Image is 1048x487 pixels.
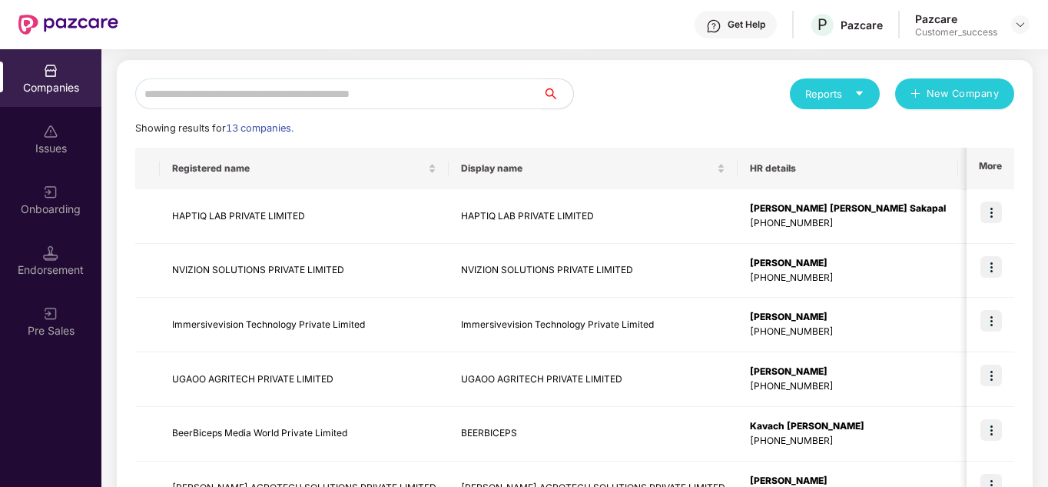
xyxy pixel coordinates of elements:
div: Pazcare [915,12,997,26]
div: [PERSON_NAME] [750,365,946,379]
img: icon [980,365,1002,386]
div: [PERSON_NAME] [750,310,946,325]
th: HR details [738,148,958,189]
div: [PHONE_NUMBER] [750,434,946,449]
td: Immersivevision Technology Private Limited [449,298,738,352]
td: BEERBICEPS [449,407,738,462]
button: plusNew Company [895,78,1014,109]
span: New Company [927,86,1000,102]
td: BeerBiceps Media World Private Limited [160,407,449,462]
img: svg+xml;base64,PHN2ZyB3aWR0aD0iMjAiIGhlaWdodD0iMjAiIHZpZXdCb3g9IjAgMCAyMCAyMCIgZmlsbD0ibm9uZSIgeG... [43,306,58,322]
span: caret-down [854,88,864,98]
div: [PHONE_NUMBER] [750,216,946,231]
img: New Pazcare Logo [18,15,118,35]
img: svg+xml;base64,PHN2ZyBpZD0iSXNzdWVzX2Rpc2FibGVkIiB4bWxucz0iaHR0cDovL3d3dy53My5vcmcvMjAwMC9zdmciIH... [43,124,58,139]
td: NVIZION SOLUTIONS PRIVATE LIMITED [160,244,449,299]
th: Display name [449,148,738,189]
div: [PHONE_NUMBER] [750,325,946,339]
div: Customer_success [915,26,997,38]
td: NVIZION SOLUTIONS PRIVATE LIMITED [449,244,738,299]
td: Immersivevision Technology Private Limited [160,298,449,352]
img: icon [980,310,1002,332]
img: icon [980,419,1002,441]
img: svg+xml;base64,PHN2ZyBpZD0iQ29tcGFuaWVzIiB4bWxucz0iaHR0cDovL3d3dy53My5vcmcvMjAwMC9zdmciIHdpZHRoPS... [43,63,58,78]
span: search [542,88,573,100]
div: Kavach [PERSON_NAME] [750,419,946,434]
img: icon [980,256,1002,278]
div: Get Help [728,18,765,31]
span: plus [910,88,920,101]
td: HAPTIQ LAB PRIVATE LIMITED [160,189,449,244]
span: Display name [461,162,714,175]
span: Registered name [172,162,425,175]
div: [PHONE_NUMBER] [750,271,946,285]
div: [PERSON_NAME] [PERSON_NAME] Sakapal [750,202,946,216]
div: Reports [805,86,864,102]
div: Pazcare [841,18,883,32]
div: [PERSON_NAME] [750,256,946,271]
th: More [967,148,1014,189]
span: Showing results for [135,122,294,134]
img: icon [980,202,1002,223]
th: Registered name [160,148,449,189]
span: 13 companies. [226,122,294,134]
img: svg+xml;base64,PHN2ZyB3aWR0aD0iMTQuNSIgaGVpZ2h0PSIxNC41IiB2aWV3Qm94PSIwIDAgMTYgMTYiIGZpbGw9Im5vbm... [43,245,58,261]
span: P [818,15,827,34]
button: search [542,78,574,109]
img: svg+xml;base64,PHN2ZyBpZD0iRHJvcGRvd24tMzJ4MzIiIHhtbG5zPSJodHRwOi8vd3d3LnczLm9yZy8yMDAwL3N2ZyIgd2... [1014,18,1026,31]
td: HAPTIQ LAB PRIVATE LIMITED [449,189,738,244]
img: svg+xml;base64,PHN2ZyB3aWR0aD0iMjAiIGhlaWdodD0iMjAiIHZpZXdCb3g9IjAgMCAyMCAyMCIgZmlsbD0ibm9uZSIgeG... [43,185,58,200]
td: UGAOO AGRITECH PRIVATE LIMITED [160,352,449,407]
img: svg+xml;base64,PHN2ZyBpZD0iSGVscC0zMngzMiIgeG1sbnM9Imh0dHA6Ly93d3cudzMub3JnLzIwMDAvc3ZnIiB3aWR0aD... [706,18,721,34]
div: [PHONE_NUMBER] [750,379,946,394]
td: UGAOO AGRITECH PRIVATE LIMITED [449,352,738,407]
